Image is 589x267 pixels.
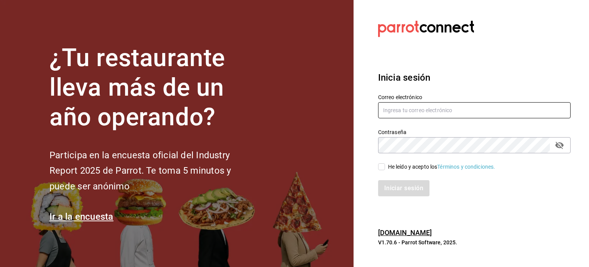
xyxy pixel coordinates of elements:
label: Contraseña [378,129,571,135]
a: Ir a la encuesta [49,211,114,222]
h3: Inicia sesión [378,71,571,85]
h1: ¿Tu restaurante lleva más de un año operando? [49,43,257,132]
h2: Participa en la encuesta oficial del Industry Report 2025 de Parrot. Te toma 5 minutos y puede se... [49,148,257,194]
label: Correo electrónico [378,95,571,100]
div: He leído y acepto los [388,163,495,171]
a: [DOMAIN_NAME] [378,229,432,237]
button: passwordField [553,139,566,152]
input: Ingresa tu correo electrónico [378,102,571,118]
a: Términos y condiciones. [437,164,495,170]
p: V1.70.6 - Parrot Software, 2025. [378,239,571,246]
